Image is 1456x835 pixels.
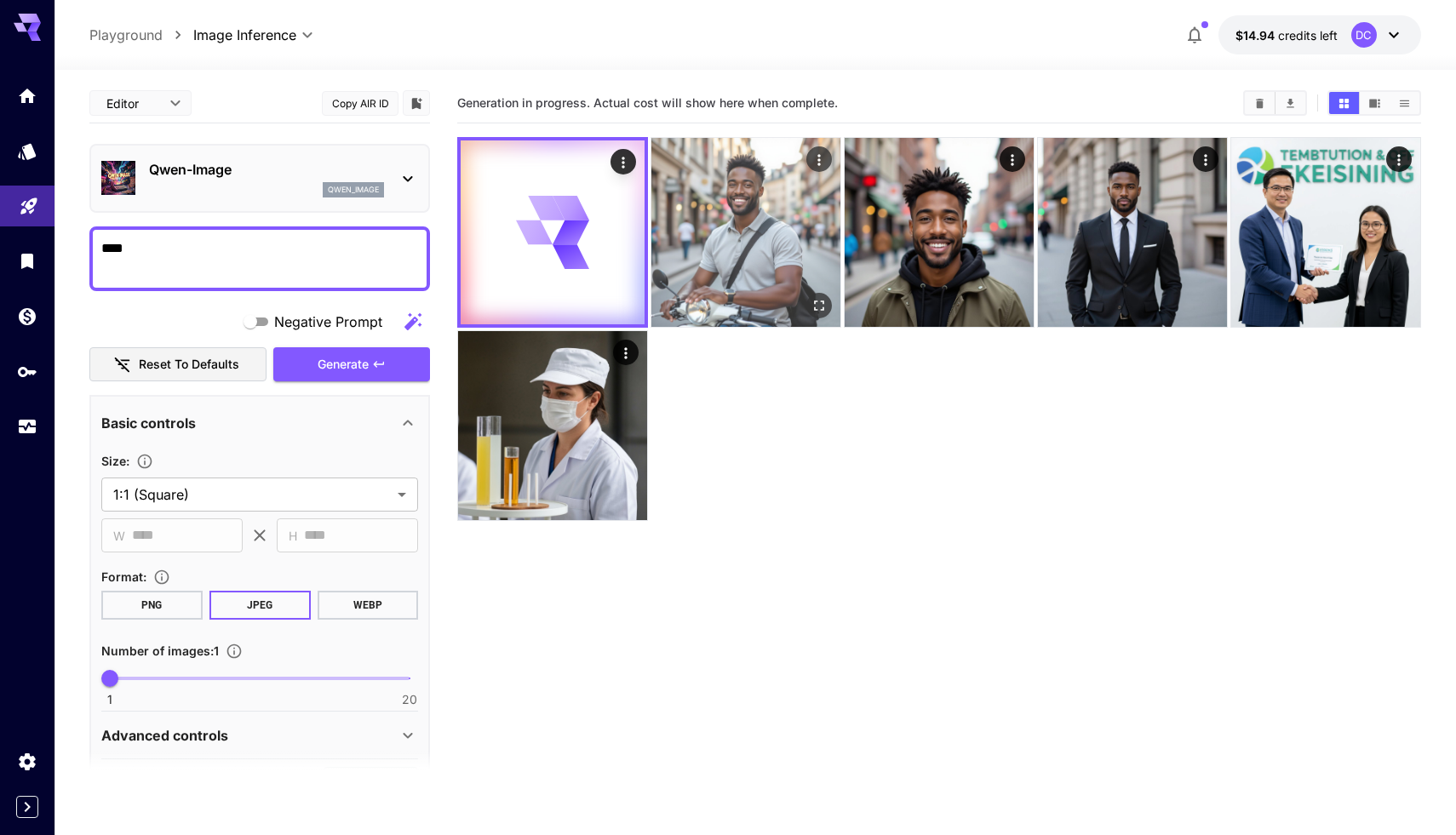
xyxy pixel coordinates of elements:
[89,25,193,45] nav: breadcrumb
[17,85,37,106] div: Home
[1327,90,1421,116] div: Show images in grid viewShow images in video viewShow images in list view
[129,453,160,470] button: Adjust the dimensions of the generated image by specifying its width and height in pixels, or sel...
[806,146,832,172] div: Actions
[101,454,129,468] span: Size :
[1351,22,1377,48] div: DC
[806,293,832,318] div: Open in fullscreen
[101,725,228,746] p: Advanced controls
[274,312,382,332] span: Negative Prompt
[1275,92,1305,114] button: Download All
[318,591,419,620] button: WEBP
[107,691,112,708] span: 1
[1386,146,1412,172] div: Actions
[1235,28,1278,43] span: $14.94
[1360,92,1390,114] button: Show images in video view
[19,191,39,212] div: Playground
[16,796,38,818] button: Expand sidebar
[1243,90,1307,116] div: Clear ImagesDownload All
[193,25,296,45] span: Image Inference
[322,91,398,116] button: Copy AIR ID
[113,526,125,546] span: W
[149,159,384,180] p: Qwen-Image
[845,138,1034,327] img: Z
[613,340,639,365] div: Actions
[146,569,177,586] button: Choose the file format for the output image.
[1231,138,1420,327] img: 9k=
[273,347,430,382] button: Generate
[409,93,424,113] button: Add to library
[17,751,37,772] div: Settings
[1278,28,1338,43] span: credits left
[328,184,379,196] p: qwen_image
[289,526,297,546] span: H
[101,569,146,584] span: Format :
[17,250,37,272] div: Library
[1245,92,1275,114] button: Clear Images
[101,643,219,658] span: Number of images : 1
[17,361,37,382] div: API Keys
[101,413,196,433] p: Basic controls
[458,331,647,520] img: Z
[17,306,37,327] div: Wallet
[1193,146,1218,172] div: Actions
[651,138,840,327] img: Z
[457,95,838,110] span: Generation in progress. Actual cost will show here when complete.
[1390,92,1419,114] button: Show images in list view
[1329,92,1359,114] button: Show images in grid view
[1000,146,1025,172] div: Actions
[209,591,311,620] button: JPEG
[113,484,391,505] span: 1:1 (Square)
[101,591,203,620] button: PNG
[1038,138,1227,327] img: 2Q==
[101,152,418,204] div: Qwen-Imageqwen_image
[1218,15,1421,54] button: $14.93631DC
[1235,26,1338,44] div: $14.93631
[610,149,636,174] div: Actions
[219,643,249,660] button: Specify how many images to generate in a single request. Each image generation will be charged se...
[17,140,37,162] div: Models
[89,347,267,382] button: Reset to defaults
[402,691,417,708] span: 20
[318,354,369,375] span: Generate
[17,416,37,438] div: Usage
[101,403,418,443] div: Basic controls
[106,94,159,112] span: Editor
[89,25,163,45] a: Playground
[101,715,418,756] div: Advanced controls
